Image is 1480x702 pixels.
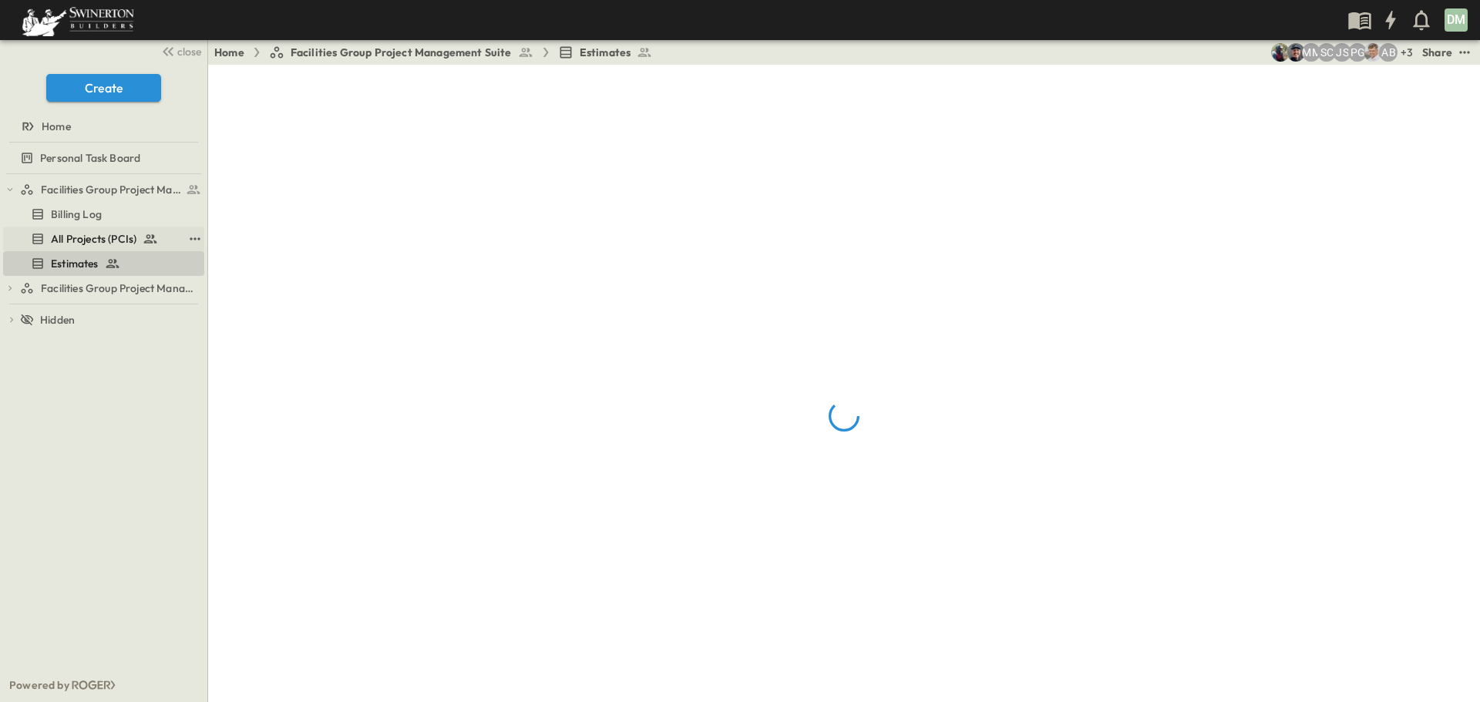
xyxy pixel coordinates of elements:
[214,45,244,60] a: Home
[1333,43,1351,62] div: Juan Sanchez (juan.sanchez@swinerton.com)
[20,179,201,200] a: Facilities Group Project Management Suite
[1401,45,1416,60] p: + 3
[1302,43,1320,62] div: Monique Magallon (monique.magallon@swinerton.com)
[42,119,71,134] span: Home
[3,251,204,276] div: Estimatestest
[1443,7,1469,33] button: DM
[1422,45,1452,60] div: Share
[51,256,99,271] span: Estimates
[51,231,136,247] span: All Projects (PCIs)
[3,253,201,274] a: Estimates
[580,45,631,60] span: Estimates
[41,182,182,197] span: Facilities Group Project Management Suite
[1445,8,1468,32] div: DM
[3,203,201,225] a: Billing Log
[291,45,512,60] span: Facilities Group Project Management Suite
[3,177,204,202] div: Facilities Group Project Management Suitetest
[214,45,661,60] nav: breadcrumbs
[40,150,140,166] span: Personal Task Board
[3,228,183,250] a: All Projects (PCIs)
[1271,43,1290,62] img: Joshua Whisenant (josh@tryroger.com)
[1317,43,1336,62] div: Sebastian Canal (sebastian.canal@swinerton.com)
[20,277,201,299] a: Facilities Group Project Management Suite (Copy)
[51,207,102,222] span: Billing Log
[46,74,161,102] button: Create
[40,312,75,327] span: Hidden
[155,40,204,62] button: close
[1348,43,1367,62] div: Pat Gil (pgil@swinerton.com)
[3,227,204,251] div: All Projects (PCIs)test
[3,147,201,169] a: Personal Task Board
[1455,43,1474,62] button: test
[18,4,137,36] img: 6c363589ada0b36f064d841b69d3a419a338230e66bb0a533688fa5cc3e9e735.png
[3,116,201,137] a: Home
[269,45,533,60] a: Facilities Group Project Management Suite
[558,45,653,60] a: Estimates
[41,280,198,296] span: Facilities Group Project Management Suite (Copy)
[186,230,204,248] button: test
[3,276,204,301] div: Facilities Group Project Management Suite (Copy)test
[177,44,201,59] span: close
[1287,43,1305,62] img: Mark Sotelo (mark.sotelo@swinerton.com)
[1379,43,1398,62] div: Adam Brigham (adam.brigham@swinerton.com)
[3,146,204,170] div: Personal Task Boardtest
[3,202,204,227] div: Billing Logtest
[1364,43,1382,62] img: Aaron Anderson (aaron.anderson@swinerton.com)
